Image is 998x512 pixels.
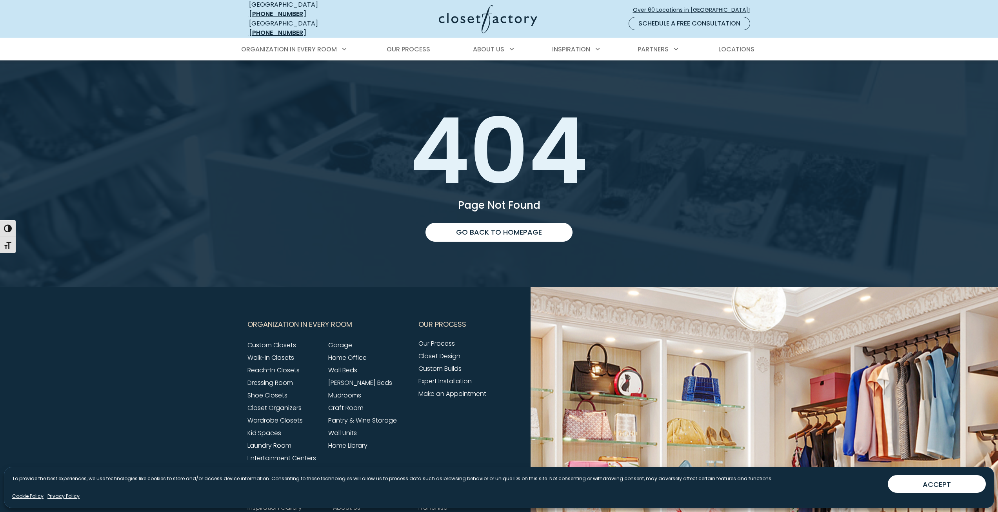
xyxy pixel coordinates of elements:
button: Footer Subnav Button - Organization in Every Room [247,315,409,334]
a: Our Process [418,339,455,348]
a: Wall Beds [328,366,357,375]
span: Our Process [387,45,430,54]
a: Schedule a Free Consultation [629,17,750,30]
nav: Primary Menu [236,38,763,60]
a: Home Office [328,353,367,362]
span: Partners [638,45,669,54]
a: [PHONE_NUMBER] [249,9,306,18]
a: Make an Appointment [418,389,486,398]
img: Closet Factory Logo [439,5,537,33]
span: Over 60 Locations in [GEOGRAPHIC_DATA]! [633,6,756,14]
span: Locations [718,45,754,54]
p: Page Not Found [247,200,751,210]
a: Closet Design [418,352,460,361]
a: Over 60 Locations in [GEOGRAPHIC_DATA]! [633,3,756,17]
span: About Us [473,45,504,54]
h1: 404 [247,106,751,197]
a: Expert Installation [418,377,472,386]
a: Dressing Room [247,378,293,387]
a: Walk-In Closets [247,353,294,362]
a: Shoe Closets [247,391,287,400]
span: Our Process [418,315,466,334]
a: Reach-In Closets [247,366,300,375]
a: Wall Units [328,428,357,437]
a: Garage [328,341,352,350]
a: Privacy Policy [47,493,80,500]
button: ACCEPT [888,475,986,493]
a: [PERSON_NAME] Beds [328,378,392,387]
p: To provide the best experiences, we use technologies like cookies to store and/or access device i... [12,475,773,482]
a: Mudrooms [328,391,361,400]
span: Inspiration [552,45,590,54]
a: Closet Organizers [247,403,302,412]
a: Kid Spaces [247,428,281,437]
a: Home Library [328,441,367,450]
a: Craft Room [328,403,364,412]
a: Wardrobe Closets [247,416,303,425]
a: Custom Builds [418,364,462,373]
a: Go back to homepage [425,223,573,242]
span: Organization in Every Room [241,45,337,54]
div: [GEOGRAPHIC_DATA] [249,19,363,38]
button: Footer Subnav Button - Our Process [418,315,494,334]
a: Pantry & Wine Storage [328,416,397,425]
a: [PHONE_NUMBER] [249,28,306,37]
a: Laundry Room [247,441,291,450]
a: Custom Closets [247,341,296,350]
a: Cookie Policy [12,493,44,500]
span: Organization in Every Room [247,315,352,334]
a: Entertainment Centers [247,454,316,463]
